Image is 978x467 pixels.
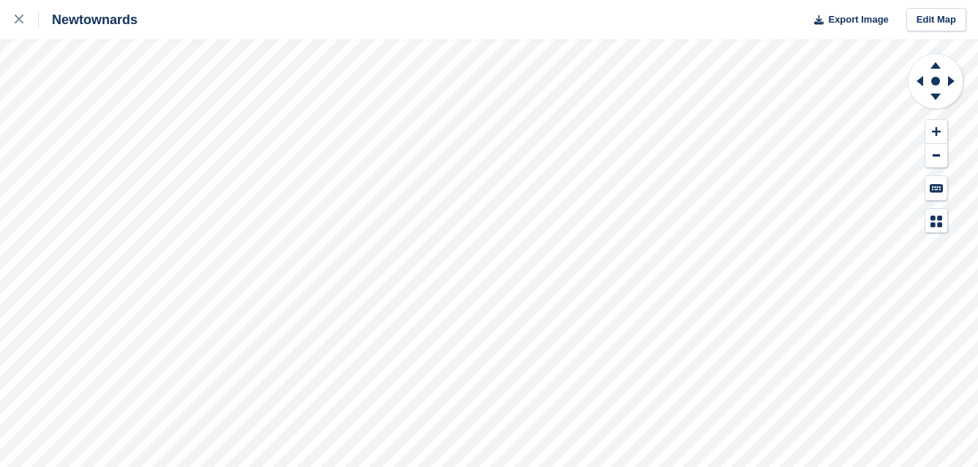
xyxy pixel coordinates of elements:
a: Edit Map [906,8,966,32]
span: Export Image [828,12,888,27]
button: Export Image [805,8,889,32]
button: Keyboard Shortcuts [925,176,947,200]
button: Zoom In [925,120,947,144]
div: Newtownards [39,11,138,29]
button: Map Legend [925,209,947,233]
button: Zoom Out [925,144,947,168]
